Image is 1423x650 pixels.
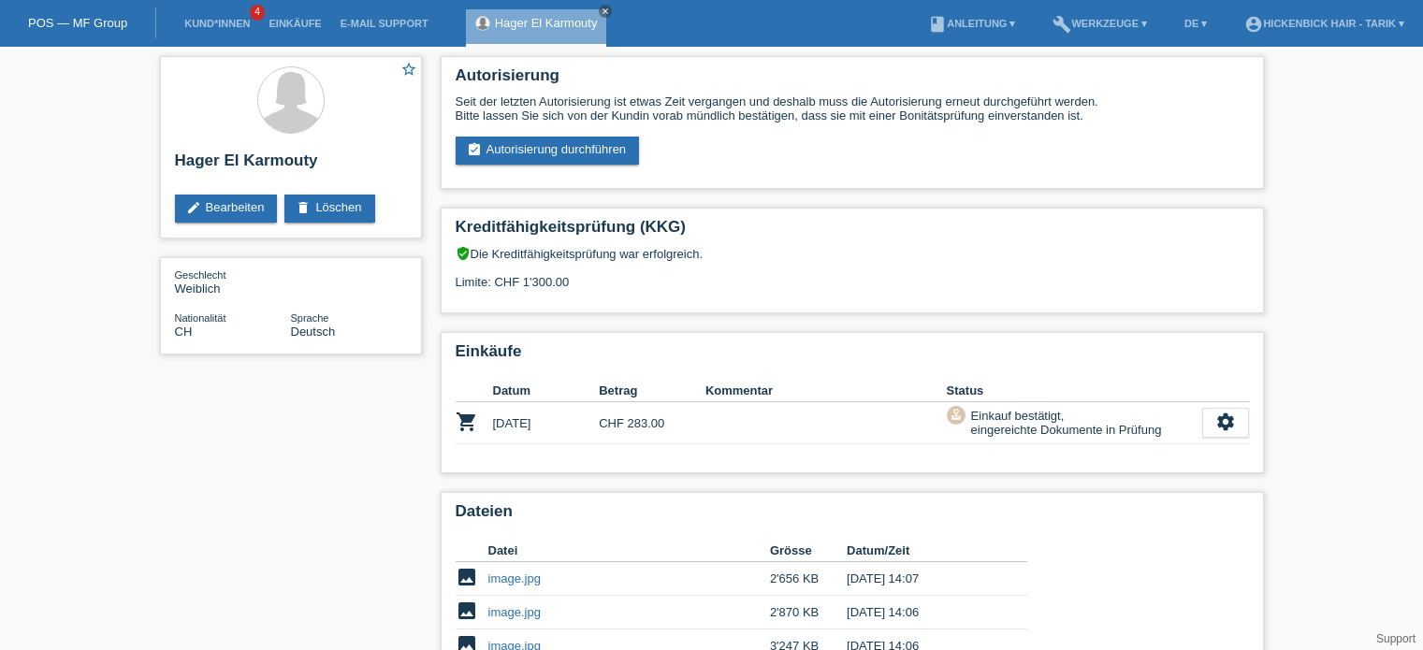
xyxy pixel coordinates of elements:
td: 2'656 KB [770,562,847,596]
a: E-Mail Support [331,18,438,29]
th: Datum/Zeit [847,540,1000,562]
i: delete [296,200,311,215]
span: Schweiz [175,325,193,339]
td: [DATE] [493,402,600,444]
h2: Dateien [456,502,1249,530]
h2: Hager El Karmouty [175,152,407,180]
a: Kund*innen [175,18,259,29]
a: POS — MF Group [28,16,127,30]
span: Deutsch [291,325,336,339]
span: Nationalität [175,312,226,324]
a: assignment_turned_inAutorisierung durchführen [456,137,640,165]
i: settings [1215,412,1236,432]
a: DE ▾ [1175,18,1216,29]
div: Einkauf bestätigt, eingereichte Dokumente in Prüfung [966,406,1162,440]
a: Einkäufe [259,18,330,29]
a: deleteLöschen [284,195,374,223]
h2: Kreditfähigkeitsprüfung (KKG) [456,218,1249,246]
a: editBearbeiten [175,195,278,223]
i: star_border [400,61,417,78]
span: Sprache [291,312,329,324]
a: buildWerkzeuge ▾ [1043,18,1156,29]
div: Weiblich [175,267,291,296]
th: Datei [488,540,770,562]
td: CHF 283.00 [599,402,705,444]
th: Grösse [770,540,847,562]
i: build [1053,15,1071,34]
a: bookAnleitung ▾ [919,18,1024,29]
i: account_circle [1244,15,1263,34]
h2: Autorisierung [456,66,1249,94]
th: Status [947,380,1202,402]
a: account_circleHickenbick Hair - Tarik ▾ [1235,18,1414,29]
span: 4 [250,5,265,21]
i: assignment_turned_in [467,142,482,157]
i: book [928,15,947,34]
div: Die Kreditfähigkeitsprüfung war erfolgreich. Limite: CHF 1'300.00 [456,246,1249,303]
i: verified_user [456,246,471,261]
i: edit [186,200,201,215]
td: 2'870 KB [770,596,847,629]
a: Hager El Karmouty [495,16,598,30]
span: Geschlecht [175,269,226,281]
i: image [456,599,478,622]
i: POSP00025675 [456,411,478,433]
th: Datum [493,380,600,402]
a: star_border [400,61,417,80]
a: close [599,5,612,18]
td: [DATE] 14:07 [847,562,1000,596]
i: image [456,566,478,588]
i: close [601,7,610,16]
th: Kommentar [705,380,947,402]
td: [DATE] 14:06 [847,596,1000,629]
a: Support [1376,632,1416,645]
th: Betrag [599,380,705,402]
a: image.jpg [488,605,541,619]
a: image.jpg [488,571,541,585]
i: approval [950,408,963,421]
h2: Einkäufe [456,342,1249,370]
div: Seit der letzten Autorisierung ist etwas Zeit vergangen und deshalb muss die Autorisierung erneut... [456,94,1249,123]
